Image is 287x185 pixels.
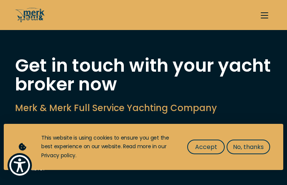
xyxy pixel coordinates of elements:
h1: Get in touch with your yacht broker now [15,56,272,94]
h2: Merk & Merk Full Service Yachting Company [15,101,272,115]
button: Show Accessibility Preferences [8,153,32,177]
a: Privacy policy [41,152,75,159]
span: No, thanks [233,142,264,152]
div: This website is using cookies to ensure you get the best experience on our website. Read more in ... [41,134,172,160]
button: No, thanks [227,140,270,154]
button: Accept [187,140,225,154]
span: Accept [195,142,217,152]
p: Our team looks forward to speaking with you! Whether you are buying, selling, or looking for the ... [15,122,272,173]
